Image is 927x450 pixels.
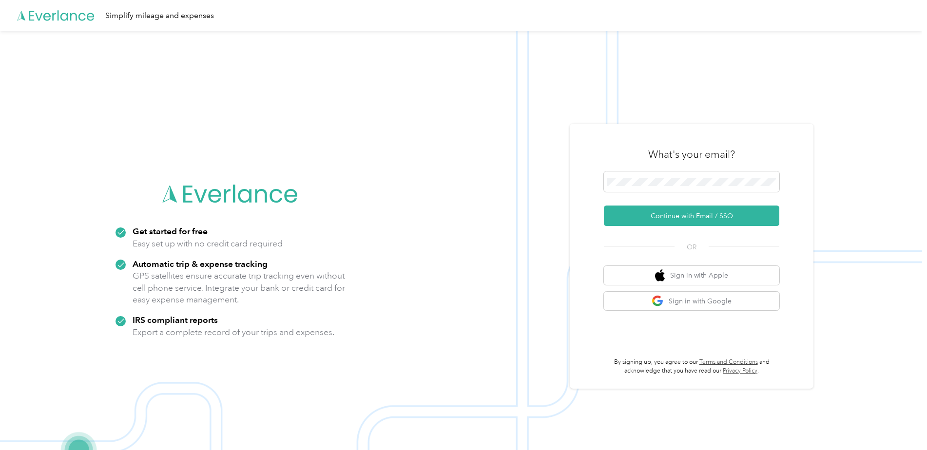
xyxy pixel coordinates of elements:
button: Continue with Email / SSO [604,206,779,226]
img: apple logo [655,269,665,281]
strong: IRS compliant reports [133,315,218,325]
p: Easy set up with no credit card required [133,238,283,250]
p: GPS satellites ensure accurate trip tracking even without cell phone service. Integrate your bank... [133,270,346,306]
strong: Automatic trip & expense tracking [133,259,268,269]
a: Terms and Conditions [699,358,758,366]
strong: Get started for free [133,226,208,236]
span: OR [675,242,709,252]
p: By signing up, you agree to our and acknowledge that you have read our . [604,358,779,375]
a: Privacy Policy [723,367,757,375]
iframe: Everlance-gr Chat Button Frame [872,395,927,450]
div: Simplify mileage and expenses [105,10,214,22]
button: google logoSign in with Google [604,292,779,311]
h3: What's your email? [648,148,735,161]
button: apple logoSign in with Apple [604,266,779,285]
p: Export a complete record of your trips and expenses. [133,326,334,338]
img: google logo [652,295,664,307]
